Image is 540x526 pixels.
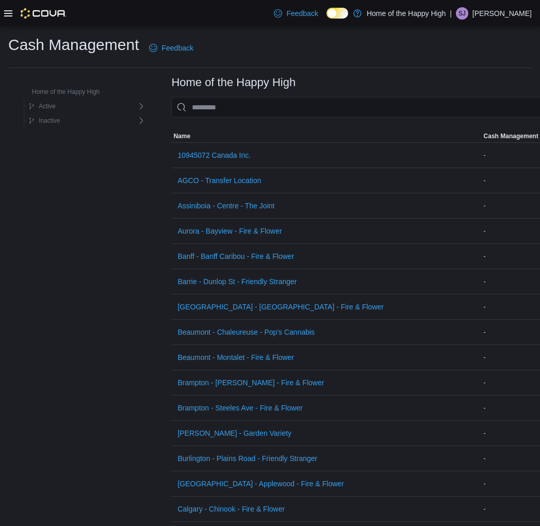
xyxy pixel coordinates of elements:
[173,322,319,342] button: Beaumont - Chaleureuse - Pop's Cannabis
[18,86,104,98] button: Home of the Happy High
[173,448,321,469] button: Burlington - Plains Road - Friendly Stranger
[173,195,279,216] button: Assiniboia - Centre - The Joint
[270,3,322,24] a: Feedback
[39,102,56,110] span: Active
[177,276,297,287] span: Barrie - Dunlop St - Friendly Stranger
[173,145,255,166] button: 10945072 Canada Inc.
[24,114,64,127] button: Inactive
[177,479,343,489] span: [GEOGRAPHIC_DATA] - Applewood - Fire & Flower
[173,473,348,494] button: [GEOGRAPHIC_DATA] - Applewood - Fire & Flower
[173,297,388,317] button: [GEOGRAPHIC_DATA] - [GEOGRAPHIC_DATA] - Fire & Flower
[39,117,60,125] span: Inactive
[177,251,294,261] span: Banff - Banff Caribou - Fire & Flower
[173,170,265,191] button: AGCO - Transfer Location
[177,377,324,388] span: Brampton - [PERSON_NAME] - Fire & Flower
[177,504,285,514] span: Calgary - Chinook - Fire & Flower
[177,403,303,413] span: Brampton - Steeles Ave - Fire & Flower
[326,8,348,19] input: Dark Mode
[459,7,466,20] span: SJ
[450,7,452,20] p: |
[286,8,318,19] span: Feedback
[177,352,294,363] span: Beaumont - Montalet - Fire & Flower
[173,398,307,418] button: Brampton - Steeles Ave - Fire & Flower
[171,76,296,89] h3: Home of the Happy High
[173,423,296,443] button: [PERSON_NAME] - Garden Variety
[177,453,317,464] span: Burlington - Plains Road - Friendly Stranger
[173,221,286,241] button: Aurora - Bayview - Fire & Flower
[177,226,282,236] span: Aurora - Bayview - Fire & Flower
[484,132,538,140] span: Cash Management
[456,7,468,20] div: Stephanie James Guadron
[173,246,298,267] button: Banff - Banff Caribou - Fire & Flower
[173,499,289,519] button: Calgary - Chinook - Fire & Flower
[177,175,261,186] span: AGCO - Transfer Location
[24,100,60,112] button: Active
[472,7,532,20] p: [PERSON_NAME]
[171,130,481,142] button: Name
[21,8,67,19] img: Cova
[32,88,100,96] span: Home of the Happy High
[173,372,328,393] button: Brampton - [PERSON_NAME] - Fire & Flower
[145,38,197,58] a: Feedback
[173,132,190,140] span: Name
[177,428,291,438] span: [PERSON_NAME] - Garden Variety
[173,271,301,292] button: Barrie - Dunlop St - Friendly Stranger
[177,302,384,312] span: [GEOGRAPHIC_DATA] - [GEOGRAPHIC_DATA] - Fire & Flower
[173,347,298,368] button: Beaumont - Montalet - Fire & Flower
[177,150,251,160] span: 10945072 Canada Inc.
[161,43,193,53] span: Feedback
[8,35,139,55] h1: Cash Management
[177,327,315,337] span: Beaumont - Chaleureuse - Pop's Cannabis
[367,7,446,20] p: Home of the Happy High
[177,201,274,211] span: Assiniboia - Centre - The Joint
